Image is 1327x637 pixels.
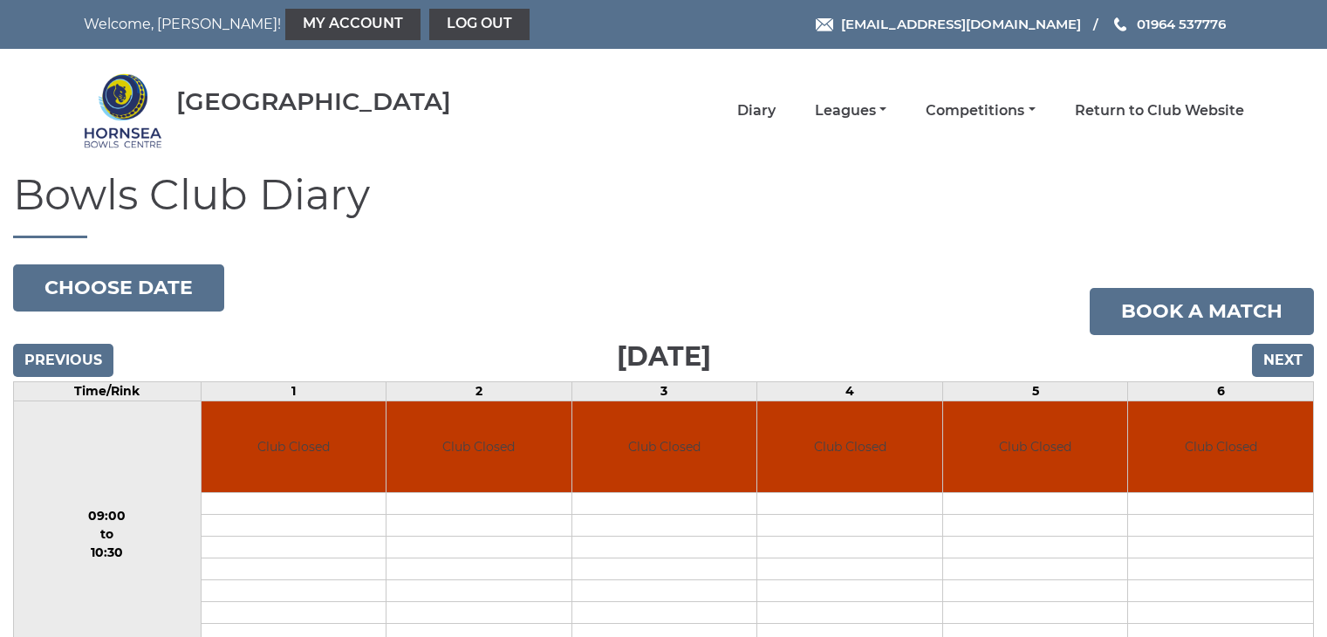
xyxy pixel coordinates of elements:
td: Club Closed [572,401,757,493]
td: Time/Rink [14,381,202,401]
td: 6 [1128,381,1314,401]
a: Leagues [815,101,886,120]
a: Book a match [1090,288,1314,335]
td: Club Closed [757,401,942,493]
img: Phone us [1114,17,1126,31]
td: 4 [757,381,943,401]
img: Email [816,18,833,31]
td: Club Closed [1128,401,1313,493]
a: Return to Club Website [1075,101,1244,120]
a: Email [EMAIL_ADDRESS][DOMAIN_NAME] [816,14,1081,34]
td: 1 [201,381,386,401]
img: Hornsea Bowls Centre [84,72,162,150]
button: Choose date [13,264,224,312]
td: 2 [386,381,572,401]
td: 5 [942,381,1128,401]
div: [GEOGRAPHIC_DATA] [176,88,451,115]
a: My Account [285,9,421,40]
span: [EMAIL_ADDRESS][DOMAIN_NAME] [841,16,1081,32]
h1: Bowls Club Diary [13,172,1314,238]
input: Previous [13,344,113,377]
a: Phone us 01964 537776 [1112,14,1226,34]
nav: Welcome, [PERSON_NAME]! [84,9,552,40]
span: 01964 537776 [1137,16,1226,32]
a: Diary [737,101,776,120]
td: Club Closed [386,401,571,493]
input: Next [1252,344,1314,377]
td: 3 [571,381,757,401]
a: Log out [429,9,530,40]
td: Club Closed [943,401,1128,493]
td: Club Closed [202,401,386,493]
a: Competitions [926,101,1035,120]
